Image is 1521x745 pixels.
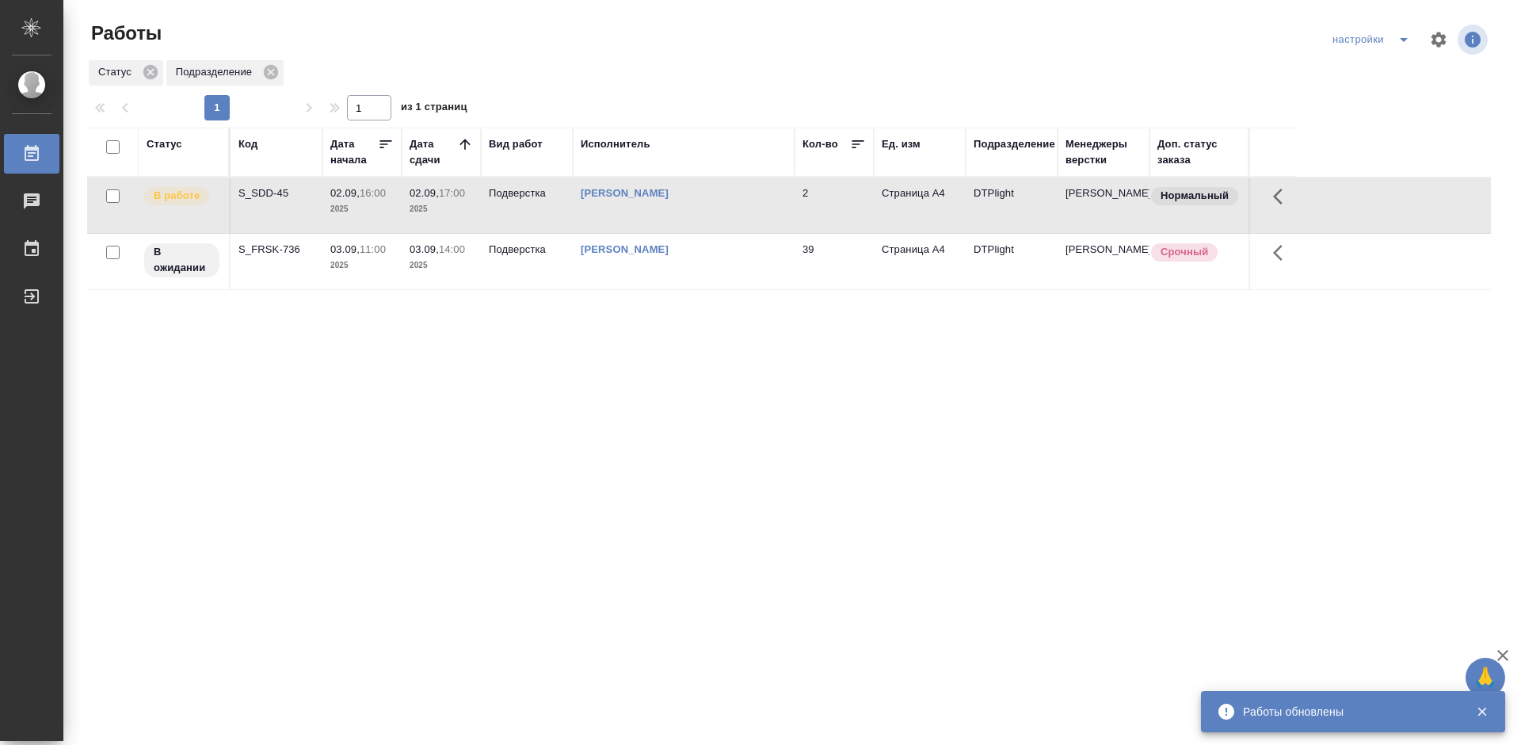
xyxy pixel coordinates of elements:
p: Подразделение [176,64,257,80]
div: Статус [89,60,163,86]
td: Страница А4 [874,178,966,233]
div: Кол-во [802,136,838,152]
p: 03.09, [330,243,360,255]
p: 17:00 [439,187,465,199]
div: Исполнитель выполняет работу [143,185,221,207]
div: Подразделение [166,60,284,86]
div: Статус [147,136,182,152]
p: Подверстка [489,242,565,258]
p: 14:00 [439,243,465,255]
p: В работе [154,188,200,204]
p: 2025 [410,258,473,273]
p: В ожидании [154,244,210,276]
p: 2025 [330,201,394,217]
p: Подверстка [489,185,565,201]
div: Подразделение [974,136,1055,152]
button: Здесь прячутся важные кнопки [1264,234,1302,272]
p: 11:00 [360,243,386,255]
div: Исполнитель [581,136,650,152]
div: Вид работ [489,136,543,152]
a: [PERSON_NAME] [581,187,669,199]
p: [PERSON_NAME] [1065,242,1142,258]
span: Посмотреть информацию [1458,25,1491,55]
div: Дата сдачи [410,136,457,168]
div: Дата начала [330,136,378,168]
p: 02.09, [330,187,360,199]
td: DTPlight [966,234,1058,289]
span: из 1 страниц [401,97,467,120]
button: Здесь прячутся важные кнопки [1264,178,1302,216]
p: 2025 [410,201,473,217]
div: Менеджеры верстки [1065,136,1142,168]
div: S_FRSK-736 [238,242,314,258]
div: Код [238,136,257,152]
p: 03.09, [410,243,439,255]
p: [PERSON_NAME] [1065,185,1142,201]
span: Настроить таблицу [1420,21,1458,59]
span: Работы [87,21,162,46]
a: [PERSON_NAME] [581,243,669,255]
p: Статус [98,64,137,80]
td: 39 [795,234,874,289]
div: Работы обновлены [1243,704,1452,720]
td: Страница А4 [874,234,966,289]
p: Нормальный [1161,188,1229,204]
p: Срочный [1161,244,1208,260]
button: 🙏 [1466,658,1505,697]
div: Доп. статус заказа [1157,136,1241,168]
div: Исполнитель назначен, приступать к работе пока рано [143,242,221,279]
p: 2025 [330,258,394,273]
div: split button [1328,27,1420,52]
span: 🙏 [1472,661,1499,694]
div: Ед. изм [882,136,921,152]
td: 2 [795,178,874,233]
td: DTPlight [966,178,1058,233]
div: S_SDD-45 [238,185,314,201]
button: Закрыть [1466,705,1498,719]
p: 16:00 [360,187,386,199]
p: 02.09, [410,187,439,199]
